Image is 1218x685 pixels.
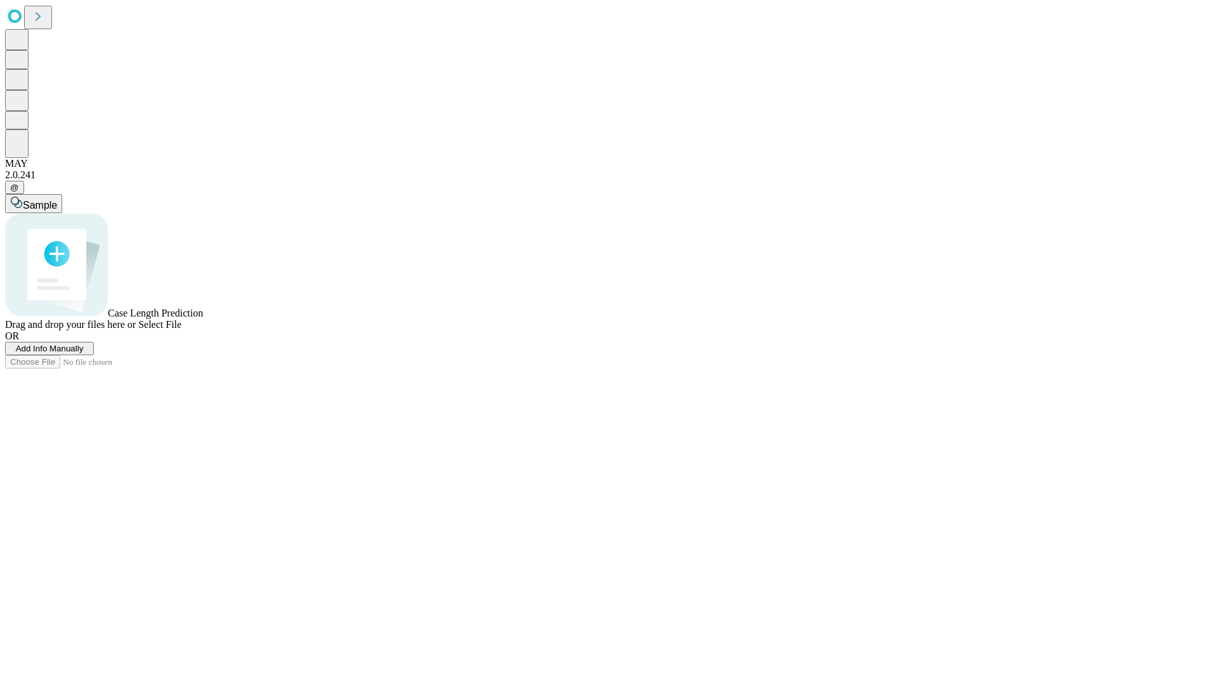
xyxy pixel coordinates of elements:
span: OR [5,330,19,341]
button: Sample [5,194,62,213]
button: Add Info Manually [5,342,94,355]
div: 2.0.241 [5,169,1213,181]
span: Case Length Prediction [108,308,203,318]
span: Drag and drop your files here or [5,319,136,330]
button: @ [5,181,24,194]
span: Add Info Manually [16,344,84,353]
span: Select File [138,319,181,330]
div: MAY [5,158,1213,169]
span: Sample [23,200,57,211]
span: @ [10,183,19,192]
